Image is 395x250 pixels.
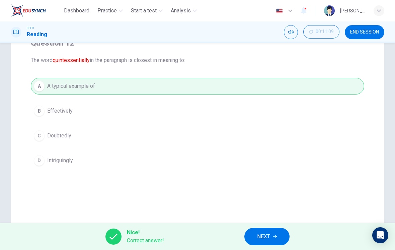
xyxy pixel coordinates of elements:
[284,25,298,39] div: Mute
[244,228,290,245] button: NEXT
[168,5,200,17] button: Analysis
[31,38,364,48] h4: Question 12
[127,229,164,237] span: Nice!
[324,5,335,16] img: Profile picture
[27,30,47,39] h1: Reading
[31,56,364,64] span: The word in the paragraph is closest in meaning to:
[303,25,339,39] div: Hide
[350,29,379,35] span: END SESSION
[303,25,339,39] button: 00:11:09
[372,227,388,243] div: Open Intercom Messenger
[61,5,92,17] button: Dashboard
[316,29,334,35] span: 00:11:09
[127,237,164,245] span: Correct answer!
[53,57,90,63] font: quintessentially
[11,4,61,17] a: EduSynch logo
[64,7,89,15] span: Dashboard
[128,5,165,17] button: Start a test
[345,25,384,39] button: END SESSION
[275,8,284,13] img: en
[27,26,34,30] span: CEFR
[131,7,157,15] span: Start a test
[257,232,270,241] span: NEXT
[340,7,366,15] div: [PERSON_NAME] [PERSON_NAME] [PERSON_NAME]
[171,7,191,15] span: Analysis
[97,7,117,15] span: Practice
[11,4,46,17] img: EduSynch logo
[95,5,126,17] button: Practice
